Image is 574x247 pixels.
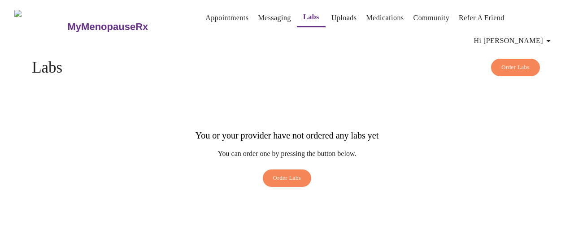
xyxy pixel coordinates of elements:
[263,169,312,187] button: Order Labs
[258,12,291,24] a: Messaging
[459,12,504,24] a: Refer a Friend
[32,59,542,77] h4: Labs
[205,12,248,24] a: Appointments
[328,9,361,27] button: Uploads
[303,11,319,23] a: Labs
[413,12,450,24] a: Community
[196,130,378,141] h3: You or your provider have not ordered any labs yet
[366,12,404,24] a: Medications
[254,9,294,27] button: Messaging
[202,9,252,27] button: Appointments
[331,12,357,24] a: Uploads
[297,8,326,27] button: Labs
[196,150,378,158] p: You can order one by pressing the button below.
[455,9,508,27] button: Refer a Friend
[261,169,314,191] a: Order Labs
[362,9,407,27] button: Medications
[491,59,540,76] button: Order Labs
[14,10,66,43] img: MyMenopauseRx Logo
[470,32,557,50] button: Hi [PERSON_NAME]
[273,173,301,183] span: Order Labs
[66,11,184,43] a: MyMenopauseRx
[474,35,554,47] span: Hi [PERSON_NAME]
[501,62,530,73] span: Order Labs
[68,21,148,33] h3: MyMenopauseRx
[410,9,453,27] button: Community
